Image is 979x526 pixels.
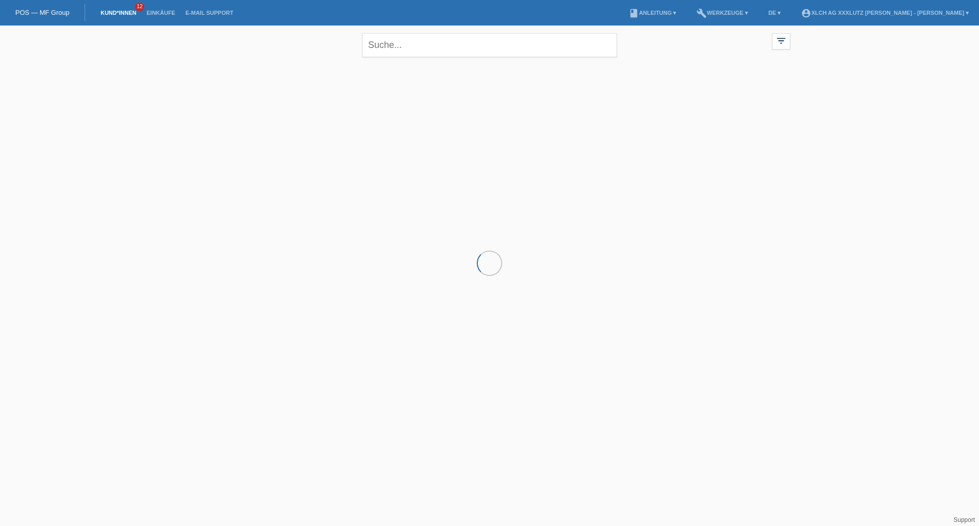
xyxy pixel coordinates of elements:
[801,8,811,18] i: account_circle
[796,10,974,16] a: account_circleXLCH AG XXXLutz [PERSON_NAME] - [PERSON_NAME] ▾
[362,33,617,57] input: Suche...
[95,10,141,16] a: Kund*innen
[141,10,180,16] a: Einkäufe
[15,9,69,16] a: POS — MF Group
[691,10,753,16] a: buildWerkzeuge ▾
[629,8,639,18] i: book
[954,516,975,523] a: Support
[776,35,787,46] i: filter_list
[624,10,681,16] a: bookAnleitung ▾
[135,3,144,11] span: 12
[697,8,707,18] i: build
[181,10,239,16] a: E-Mail Support
[763,10,786,16] a: DE ▾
